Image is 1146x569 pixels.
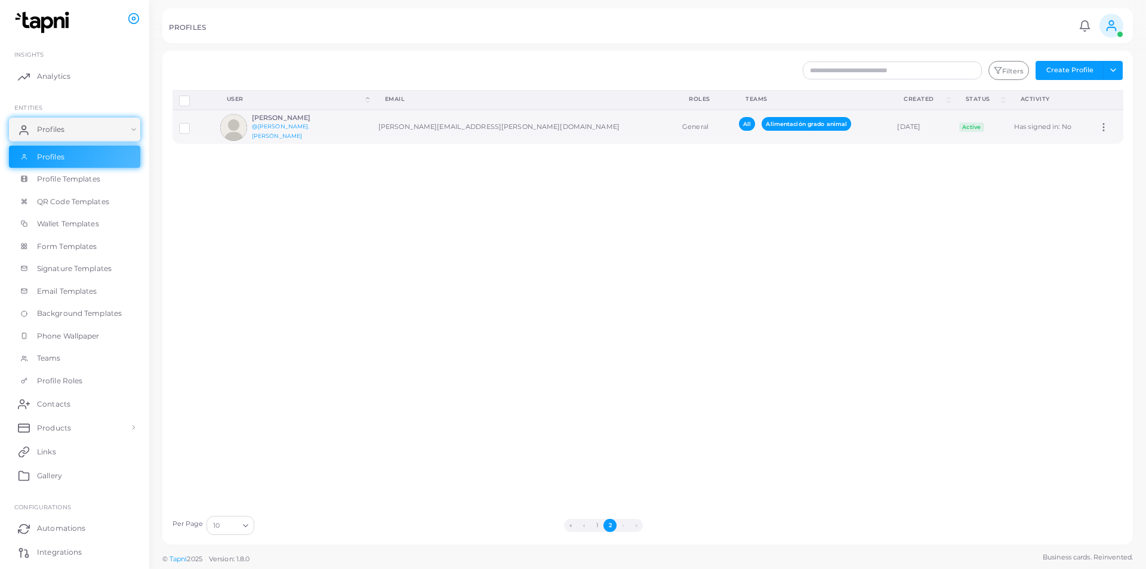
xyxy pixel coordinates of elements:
span: Wallet Templates [37,219,99,229]
ul: Pagination [257,519,950,532]
span: Active [959,122,984,132]
button: Filters [988,61,1029,80]
span: Business cards. Reinvented. [1043,552,1133,562]
div: Search for option [207,516,254,535]
img: avatar [220,114,247,141]
a: @[PERSON_NAME].[PERSON_NAME] [252,123,310,139]
a: Background Templates [9,302,140,325]
div: Status [966,95,999,103]
th: Action [1092,90,1123,110]
span: INSIGHTS [14,51,44,58]
a: Profiles [9,146,140,168]
span: Integrations [37,547,82,558]
span: QR Code Templates [37,196,109,207]
span: Links [37,447,56,457]
td: General [676,110,732,144]
a: Profile Templates [9,168,140,190]
a: Wallet Templates [9,213,140,235]
a: Contacts [9,392,140,416]
span: Signature Templates [37,263,112,274]
a: QR Code Templates [9,190,140,213]
td: [PERSON_NAME][EMAIL_ADDRESS][PERSON_NAME][DOMAIN_NAME] [372,110,676,144]
input: Search for option [221,519,238,532]
a: Teams [9,347,140,370]
a: Signature Templates [9,257,140,280]
a: Products [9,416,140,439]
button: Go to page 1 [590,519,603,532]
a: Analytics [9,64,140,88]
a: Links [9,439,140,463]
div: User [227,95,363,103]
td: [DATE] [891,110,952,144]
a: Integrations [9,540,140,564]
button: Go to page 2 [603,519,617,532]
span: Products [37,423,71,433]
span: Teams [37,353,61,364]
div: Created [904,95,944,103]
span: Analytics [37,71,70,82]
h5: PROFILES [169,23,206,32]
a: Profiles [9,118,140,142]
img: logo [11,11,77,33]
div: activity [1021,95,1079,103]
span: Profiles [37,152,64,162]
span: All [739,117,755,131]
a: Profile Roles [9,370,140,392]
label: Per Page [172,519,204,529]
span: Profiles [37,124,64,135]
span: Form Templates [37,241,97,252]
a: Form Templates [9,235,140,258]
a: Phone Wallpaper [9,325,140,347]
span: Gallery [37,470,62,481]
th: Row-selection [172,90,214,110]
a: Automations [9,516,140,540]
span: Contacts [37,399,70,410]
a: Gallery [9,463,140,487]
div: Email [385,95,663,103]
span: Background Templates [37,308,122,319]
a: Tapni [170,555,187,563]
span: Profile Templates [37,174,100,184]
a: Email Templates [9,280,140,303]
span: 10 [213,519,220,532]
span: © [162,554,249,564]
span: Email Templates [37,286,97,297]
div: Teams [745,95,877,103]
span: Configurations [14,503,71,510]
span: Profile Roles [37,376,82,386]
span: Automations [37,523,85,534]
button: Go to first page [564,519,577,532]
div: Roles [689,95,719,103]
span: Version: 1.8.0 [209,555,250,563]
span: Has signed in: No [1014,122,1071,131]
span: Phone Wallpaper [37,331,100,342]
button: Create Profile [1036,61,1104,80]
span: ENTITIES [14,104,42,111]
h6: [PERSON_NAME] [252,114,340,122]
span: 2025 [187,554,202,564]
span: Alimentación grado animal [762,117,851,131]
button: Go to previous page [577,519,590,532]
